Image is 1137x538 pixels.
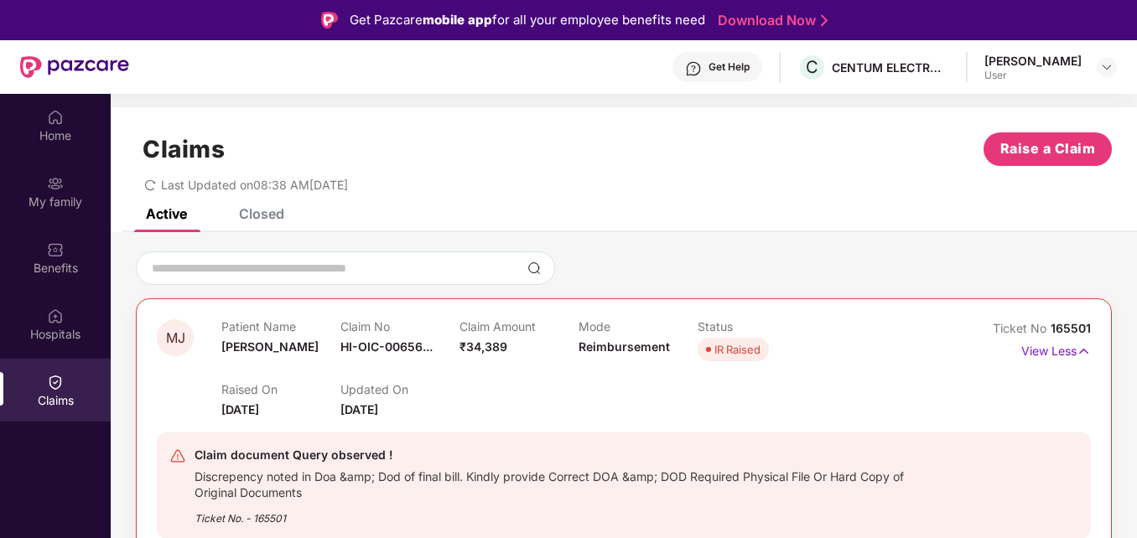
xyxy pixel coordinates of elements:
span: C [806,57,818,77]
div: Get Help [709,60,750,74]
span: MJ [166,331,185,345]
button: Raise a Claim [984,132,1112,166]
span: Raise a Claim [1000,138,1096,159]
div: Closed [239,205,284,222]
span: Reimbursement [579,339,670,354]
span: redo [144,178,156,192]
h1: Claims [143,135,225,163]
div: Get Pazcare for all your employee benefits need [350,10,705,30]
p: Updated On [340,382,459,396]
p: Patient Name [221,319,340,334]
img: svg+xml;base64,PHN2ZyB4bWxucz0iaHR0cDovL3d3dy53My5vcmcvMjAwMC9zdmciIHdpZHRoPSIxNyIgaGVpZ2h0PSIxNy... [1077,342,1091,360]
span: ₹34,389 [459,339,507,354]
p: Raised On [221,382,340,396]
p: Status [698,319,817,334]
p: Mode [579,319,698,334]
img: svg+xml;base64,PHN2ZyBpZD0iU2VhcmNoLTMyeDMyIiB4bWxucz0iaHR0cDovL3d3dy53My5vcmcvMjAwMC9zdmciIHdpZH... [527,261,541,275]
img: Stroke [821,12,828,29]
p: Claim Amount [459,319,579,334]
span: HI-OIC-00656... [340,339,433,354]
span: 165501 [1051,321,1091,335]
span: Ticket No [993,321,1051,335]
span: [DATE] [340,402,378,416]
span: Last Updated on 08:38 AM[DATE] [161,178,348,192]
img: svg+xml;base64,PHN2ZyBpZD0iQmVuZWZpdHMiIHhtbG5zPSJodHRwOi8vd3d3LnczLm9yZy8yMDAwL3N2ZyIgd2lkdGg9Ij... [47,241,64,258]
strong: mobile app [423,12,492,28]
div: CENTUM ELECTRONICS LIMITED [832,59,949,75]
span: [PERSON_NAME] [221,339,319,354]
div: [PERSON_NAME] [984,53,1082,69]
img: svg+xml;base64,PHN2ZyBpZD0iSG9tZSIgeG1sbnM9Imh0dHA6Ly93d3cudzMub3JnLzIwMDAvc3ZnIiB3aWR0aD0iMjAiIG... [47,109,64,126]
div: Claim document Query observed ! [195,445,927,465]
img: svg+xml;base64,PHN2ZyB3aWR0aD0iMjAiIGhlaWdodD0iMjAiIHZpZXdCb3g9IjAgMCAyMCAyMCIgZmlsbD0ibm9uZSIgeG... [47,175,64,192]
p: View Less [1021,338,1091,360]
img: svg+xml;base64,PHN2ZyBpZD0iSGVscC0zMngzMiIgeG1sbnM9Imh0dHA6Ly93d3cudzMub3JnLzIwMDAvc3ZnIiB3aWR0aD... [685,60,702,77]
img: Logo [321,12,338,28]
div: Discrepency noted in Doa &amp; Dod of final bill. Kindly provide Correct DOA &amp; DOD Required P... [195,465,927,500]
span: [DATE] [221,402,259,416]
p: Claim No [340,319,459,334]
img: svg+xml;base64,PHN2ZyBpZD0iSG9zcGl0YWxzIiB4bWxucz0iaHR0cDovL3d3dy53My5vcmcvMjAwMC9zdmciIHdpZHRoPS... [47,308,64,324]
div: IR Raised [714,341,761,358]
div: User [984,69,1082,82]
img: svg+xml;base64,PHN2ZyBpZD0iQ2xhaW0iIHhtbG5zPSJodHRwOi8vd3d3LnczLm9yZy8yMDAwL3N2ZyIgd2lkdGg9IjIwIi... [47,374,64,391]
a: Download Now [718,12,823,29]
img: New Pazcare Logo [20,56,129,78]
div: Ticket No. - 165501 [195,500,927,526]
img: svg+xml;base64,PHN2ZyBpZD0iRHJvcGRvd24tMzJ4MzIiIHhtbG5zPSJodHRwOi8vd3d3LnczLm9yZy8yMDAwL3N2ZyIgd2... [1100,60,1114,74]
div: Active [146,205,187,222]
img: svg+xml;base64,PHN2ZyB4bWxucz0iaHR0cDovL3d3dy53My5vcmcvMjAwMC9zdmciIHdpZHRoPSIyNCIgaGVpZ2h0PSIyNC... [169,447,186,464]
